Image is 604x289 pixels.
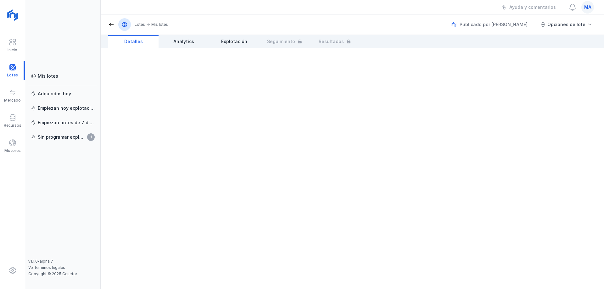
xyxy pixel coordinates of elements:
[28,117,97,128] a: Empiezan antes de 7 días
[221,38,247,45] span: Explotación
[28,265,65,270] a: Ver términos legales
[38,134,85,140] div: Sin programar explotación
[135,22,145,27] div: Lotes
[209,35,259,48] a: Explotación
[28,271,97,276] div: Copyright © 2025 Cesefor
[547,21,585,28] div: Opciones de lote
[87,133,95,141] span: 1
[38,105,95,111] div: Empiezan hoy explotación
[159,35,209,48] a: Analytics
[28,259,97,264] div: v1.1.0-alpha.7
[310,35,360,48] a: Resultados
[451,22,456,27] img: nemus.svg
[4,98,21,103] div: Mercado
[28,88,97,99] a: Adquiridos hoy
[108,35,159,48] a: Detalles
[8,47,17,53] div: Inicio
[38,119,95,126] div: Empiezan antes de 7 días
[28,103,97,114] a: Empiezan hoy explotación
[124,38,143,45] span: Detalles
[259,35,310,48] a: Seguimiento
[451,20,533,29] div: Publicado por [PERSON_NAME]
[173,38,194,45] span: Analytics
[151,22,168,27] div: Mis lotes
[498,2,560,13] button: Ayuda y comentarios
[5,7,20,23] img: logoRight.svg
[28,70,97,82] a: Mis lotes
[4,123,21,128] div: Recursos
[38,91,71,97] div: Adquiridos hoy
[28,131,97,143] a: Sin programar explotación1
[509,4,556,10] div: Ayuda y comentarios
[584,4,591,10] span: ma
[267,38,295,45] span: Seguimiento
[38,73,58,79] div: Mis lotes
[319,38,344,45] span: Resultados
[4,148,21,153] div: Motores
